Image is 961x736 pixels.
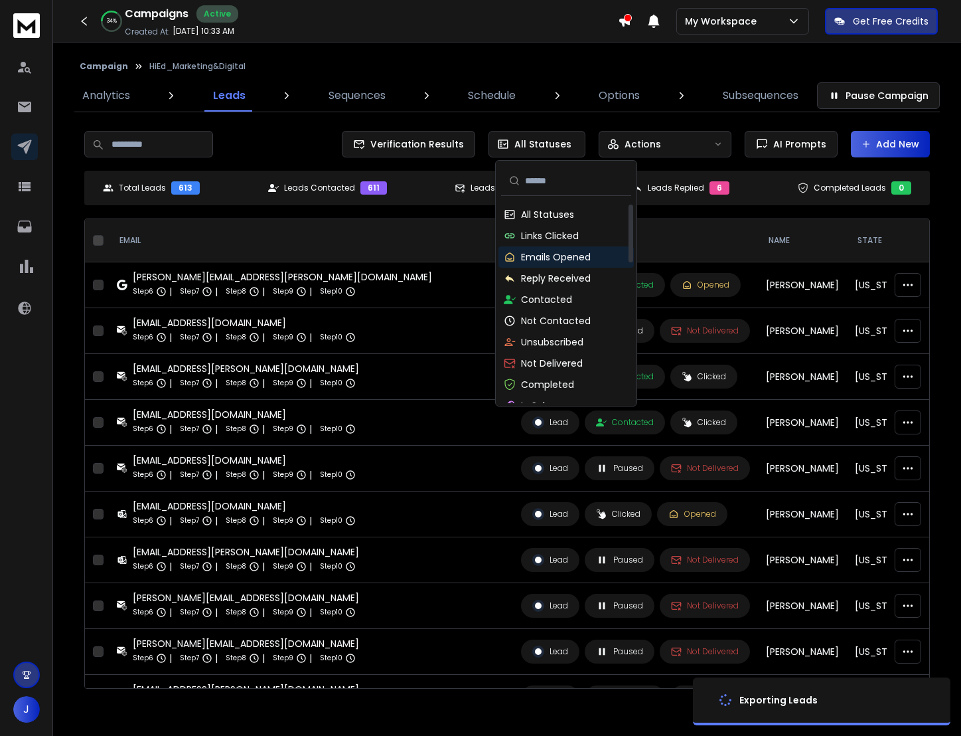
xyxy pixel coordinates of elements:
[599,88,640,104] p: Options
[13,696,40,723] button: J
[847,308,936,354] td: [US_STATE]
[133,637,359,650] div: [PERSON_NAME][EMAIL_ADDRESS][DOMAIN_NAME]
[596,646,643,658] div: Paused
[169,560,172,573] p: |
[196,5,238,23] div: Active
[262,560,265,573] p: |
[521,272,591,285] p: Reply Received
[591,80,648,112] a: Options
[180,514,199,527] p: Step 7
[180,377,199,390] p: Step 7
[596,554,643,566] div: Paused
[715,80,806,112] a: Subsequences
[149,61,246,72] p: HiEd_Marketing&Digital
[169,652,172,665] p: |
[215,652,218,665] p: |
[596,600,643,612] div: Paused
[847,446,936,492] td: [US_STATE] D.C.
[169,514,172,527] p: |
[273,468,293,482] p: Step 9
[215,422,218,436] p: |
[891,181,911,195] div: 0
[133,377,153,390] p: Step 6
[133,408,356,421] div: [EMAIL_ADDRESS][DOMAIN_NAME]
[171,181,200,195] div: 613
[758,629,847,675] td: [PERSON_NAME]
[596,417,654,428] div: Contacted
[262,422,265,436] p: |
[758,492,847,537] td: [PERSON_NAME]
[817,82,940,109] button: Pause Campaign
[329,88,386,104] p: Sequences
[532,646,568,658] div: Lead
[273,285,293,298] p: Step 9
[471,183,529,193] p: Leads Opened
[205,80,254,112] a: Leads
[320,422,342,436] p: Step 10
[321,80,394,112] a: Sequences
[133,454,356,467] div: [EMAIL_ADDRESS][DOMAIN_NAME]
[226,606,246,619] p: Step 8
[758,219,847,262] th: NAME
[709,181,729,195] div: 6
[758,262,847,308] td: [PERSON_NAME]
[745,131,838,157] button: AI Prompts
[521,314,591,327] p: Not Contacted
[360,181,387,195] div: 611
[320,560,342,573] p: Step 10
[262,468,265,482] p: |
[847,629,936,675] td: [US_STATE]
[320,606,342,619] p: Step 10
[133,362,359,375] div: [EMAIL_ADDRESS][PERSON_NAME][DOMAIN_NAME]
[133,316,356,329] div: [EMAIL_ADDRESS][DOMAIN_NAME]
[521,293,572,306] p: Contacted
[169,606,172,619] p: |
[758,446,847,492] td: [PERSON_NAME]
[309,422,312,436] p: |
[273,377,293,390] p: Step 9
[532,416,568,428] div: Lead
[521,250,591,264] p: Emails Opened
[284,183,355,193] p: Leads Contacted
[226,652,246,665] p: Step 8
[521,335,583,349] p: Unsubscribed
[596,462,643,474] div: Paused
[215,331,218,344] p: |
[180,331,199,344] p: Step 7
[169,285,172,298] p: |
[851,131,930,157] button: Add New
[532,554,568,566] div: Lead
[853,15,928,28] p: Get Free Credits
[532,508,568,520] div: Lead
[133,652,153,665] p: Step 6
[460,80,524,112] a: Schedule
[119,183,166,193] p: Total Leads
[532,600,568,612] div: Lead
[180,422,199,436] p: Step 7
[521,378,574,391] p: Completed
[758,354,847,400] td: [PERSON_NAME]
[180,560,199,573] p: Step 7
[133,422,153,436] p: Step 6
[309,331,312,344] p: |
[13,13,40,38] img: logo
[133,500,356,513] div: [EMAIL_ADDRESS][DOMAIN_NAME]
[133,514,153,527] p: Step 6
[273,422,293,436] p: Step 9
[226,377,246,390] p: Step 8
[847,537,936,583] td: [US_STATE]
[758,583,847,629] td: [PERSON_NAME]
[320,652,342,665] p: Step 10
[320,514,342,527] p: Step 10
[309,652,312,665] p: |
[133,545,359,559] div: [EMAIL_ADDRESS][PERSON_NAME][DOMAIN_NAME]
[685,15,762,28] p: My Workspace
[215,468,218,482] p: |
[309,606,312,619] p: |
[133,285,153,298] p: Step 6
[169,422,172,436] p: |
[814,183,886,193] p: Completed Leads
[169,468,172,482] p: |
[262,377,265,390] p: |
